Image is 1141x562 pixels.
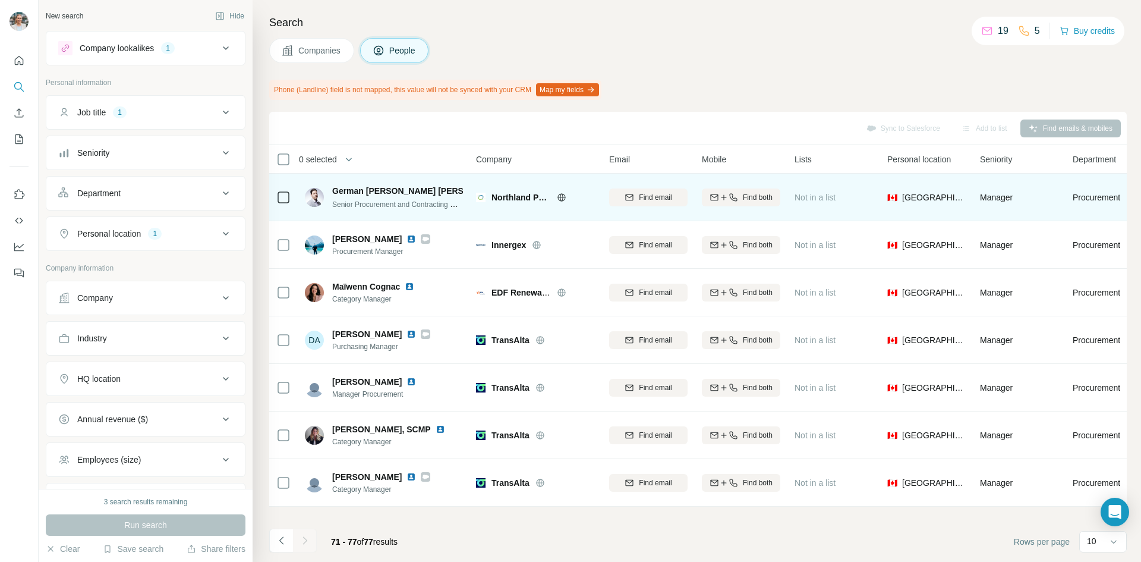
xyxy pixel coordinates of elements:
span: Not in a list [795,193,836,202]
span: Find both [743,478,773,488]
img: Logo of Innergex [476,240,486,250]
button: Company [46,284,245,312]
span: Innergex [491,239,526,251]
button: Employees (size) [46,445,245,474]
img: Avatar [305,426,324,445]
img: LinkedIn logo [406,472,416,482]
img: Logo of TransAlta [476,383,486,393]
button: Find both [702,474,780,492]
img: LinkedIn logo [406,377,416,387]
span: Companies [298,45,342,56]
span: Procurement [1073,382,1120,394]
button: Find email [609,331,688,349]
button: Use Surfe API [10,210,29,231]
span: [GEOGRAPHIC_DATA] [902,477,966,489]
button: Save search [103,543,163,555]
span: Category Manager [332,294,428,304]
button: Industry [46,324,245,353]
button: Buy credits [1060,23,1115,39]
button: Find both [702,189,780,206]
span: Procurement [1073,287,1120,299]
p: Company information [46,263,245,274]
button: Share filters [187,543,245,555]
button: Find both [702,379,780,397]
span: Manager [980,193,1013,202]
span: Manager Procurement [332,389,430,400]
div: Personal location [77,228,141,240]
span: Find both [743,430,773,441]
span: Manager [980,431,1013,440]
button: Seniority [46,139,245,167]
span: TransAlta [491,429,529,441]
span: [PERSON_NAME] [332,328,402,340]
div: Company [77,292,113,304]
span: TransAlta [491,477,529,489]
span: Seniority [980,153,1012,165]
span: [GEOGRAPHIC_DATA] [902,429,966,441]
span: Find email [639,240,672,250]
span: Procurement [1073,191,1120,203]
button: Job title1 [46,98,245,127]
span: Not in a list [795,240,836,250]
span: 🇨🇦 [887,334,897,346]
p: 19 [998,24,1008,38]
span: 🇨🇦 [887,429,897,441]
img: Logo of EDF Renewables North America [476,288,486,297]
p: Personal information [46,77,245,88]
span: Find email [639,382,672,393]
h4: Search [269,14,1127,31]
img: Avatar [305,283,324,302]
div: Annual revenue ($) [77,413,148,425]
button: Find both [702,331,780,349]
div: Industry [77,332,107,344]
div: New search [46,11,83,21]
div: Phone (Landline) field is not mapped, this value will not be synced with your CRM [269,80,601,100]
div: 1 [148,228,162,239]
img: Logo of TransAlta [476,431,486,440]
span: Find email [639,478,672,488]
span: TransAlta [491,382,529,394]
span: [PERSON_NAME] [332,233,402,245]
span: Maïwenn Cognac [332,281,400,293]
span: Manager [980,288,1013,297]
span: Category Manager [332,484,430,495]
button: Personal location1 [46,219,245,248]
img: Logo of TransAlta [476,478,486,488]
button: Dashboard [10,236,29,258]
span: Purchasing Manager [332,341,430,352]
img: LinkedIn logo [405,282,414,291]
button: Find both [702,284,780,302]
span: Not in a list [795,383,836,393]
img: LinkedIn logo [406,329,416,339]
button: Find email [609,284,688,302]
span: Find both [743,192,773,203]
button: Technologies [46,486,245,514]
span: German [PERSON_NAME] [PERSON_NAME] [332,185,508,197]
span: TransAlta [491,334,529,346]
span: Find both [743,335,773,346]
span: Not in a list [795,431,836,440]
img: Logo of Northland Power [476,193,486,202]
span: Find email [639,287,672,298]
span: Manager [980,478,1013,488]
img: Avatar [10,12,29,31]
span: Find email [639,335,672,346]
span: Manager [980,240,1013,250]
span: Not in a list [795,478,836,488]
button: Department [46,179,245,208]
span: Procurement Manager [332,246,430,257]
span: 🇨🇦 [887,477,897,489]
span: Not in a list [795,335,836,345]
button: Navigate to previous page [269,529,293,552]
button: Find both [702,236,780,254]
button: Clear [46,543,80,555]
img: LinkedIn logo [406,234,416,244]
div: 1 [161,43,175,54]
span: [GEOGRAPHIC_DATA] [902,334,966,346]
button: Find email [609,474,688,492]
span: Procurement [1073,239,1120,251]
span: Lists [795,153,812,165]
button: Annual revenue ($) [46,405,245,434]
span: Manager [980,383,1013,393]
button: Enrich CSV [10,102,29,124]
